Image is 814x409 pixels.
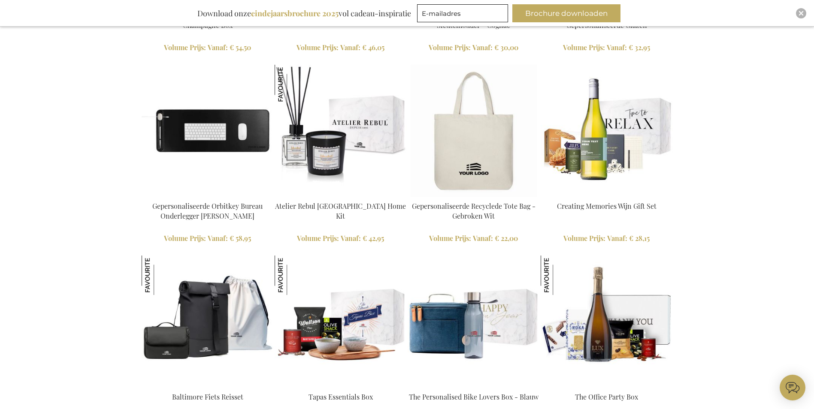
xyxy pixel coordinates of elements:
[412,201,536,220] a: Gepersonaliseerde Recyclede Tote Bag - Gebroken Wit
[275,256,407,388] img: Tapas Essentials Box
[275,43,407,53] a: Volume Prijs: Vanaf € 46,05
[417,4,508,22] input: E-mailadres
[230,234,251,243] span: € 58,95
[549,11,664,30] a: Vandeurzen Rode Wijn Borrelbox Met Gepersonaliseerde Glazen
[408,256,540,388] img: The Personalized Bike Lovers Box - Blue
[275,65,314,104] img: Atelier Rebul Istanbul Home Kit
[275,382,407,390] a: Tapas Essentials Box Tapas Essentials Box
[629,43,650,52] span: € 32,95
[472,43,493,52] span: Vanaf
[142,256,274,388] img: Baltimore Bike Travel Set
[275,234,407,244] a: Volume Prijs: Vanaf € 42,95
[408,65,540,197] img: Personalised Recycled Tote Bag - Off White
[408,234,540,244] a: Volume Prijs: Vanaf € 22,00
[429,43,471,52] span: Volume Prijs:
[297,234,339,243] span: Volume Prijs:
[607,43,627,52] span: Vanaf
[164,234,206,243] span: Volume Prijs:
[408,382,540,390] a: The Personalized Bike Lovers Box - Blue
[429,234,471,243] span: Volume Prijs:
[421,11,527,30] a: Gepersonaliseerde Orbitkey Leren Sleutelhouder - Cognac
[541,234,673,244] a: Volume Prijs: Vanaf € 28,15
[607,234,627,243] span: Vanaf
[230,43,251,52] span: € 54,50
[309,392,373,401] a: Tapas Essentials Box
[172,392,243,401] a: Baltimore Fiets Reisset
[142,382,274,390] a: Baltimore Bike Travel Set Baltimore Fiets Reisset
[275,191,407,199] a: Atelier Rebul Istanbul Home Kit Atelier Rebul Istanbul Home Kit
[164,43,206,52] span: Volume Prijs:
[512,4,620,22] button: Brochure downloaden
[473,234,493,243] span: Vanaf
[541,256,673,388] img: The Office Party Box
[796,8,806,18] div: Close
[194,4,415,22] div: Download onze vol cadeau-inspiratie
[541,256,580,295] img: The Office Party Box
[208,234,228,243] span: Vanaf
[494,43,518,52] span: € 30,00
[363,234,384,243] span: € 42,95
[799,11,804,16] img: Close
[251,8,339,18] b: eindejaarsbrochure 2025
[275,65,407,197] img: Atelier Rebul Istanbul Home Kit
[409,392,539,401] a: The Personalised Bike Lovers Box - Blauw
[408,43,540,53] a: Volume Prijs: Vanaf € 30,00
[142,256,181,295] img: Baltimore Fiets Reisset
[629,234,650,243] span: € 28,15
[495,234,518,243] span: € 22,00
[563,234,605,243] span: Volume Prijs:
[417,4,511,25] form: marketing offers and promotions
[297,43,339,52] span: Volume Prijs:
[408,191,540,199] a: Personalised Recycled Tote Bag - Off White
[142,43,274,53] a: Volume Prijs: Vanaf € 54,50
[340,43,360,52] span: Vanaf
[145,11,270,30] a: [PERSON_NAME] & Pommery Pop Silver Champagne Box
[541,382,673,390] a: The Office Party Box The Office Party Box
[275,201,406,220] a: Atelier Rebul [GEOGRAPHIC_DATA] Home Kit
[780,375,805,400] iframe: belco-activator-frame
[575,392,638,401] a: The Office Party Box
[541,65,673,197] img: Personalised White Wine
[557,201,657,211] a: Creating Memories Wijn Gift Set
[208,43,228,52] span: Vanaf
[142,191,274,199] a: Gepersonaliseerde Orbitkey Bureau Onderlegger Slim - Zwart
[563,43,605,52] span: Volume Prijs:
[341,234,361,243] span: Vanaf
[541,43,673,53] a: Volume Prijs: Vanaf € 32,95
[362,43,384,52] span: € 46,05
[541,191,673,199] a: Personalised White Wine
[152,201,263,220] a: Gepersonaliseerde Orbitkey Bureau Onderlegger [PERSON_NAME]
[275,256,314,295] img: Tapas Essentials Box
[142,234,274,244] a: Volume Prijs: Vanaf € 58,95
[142,65,274,197] img: Gepersonaliseerde Orbitkey Bureau Onderlegger Slim - Zwart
